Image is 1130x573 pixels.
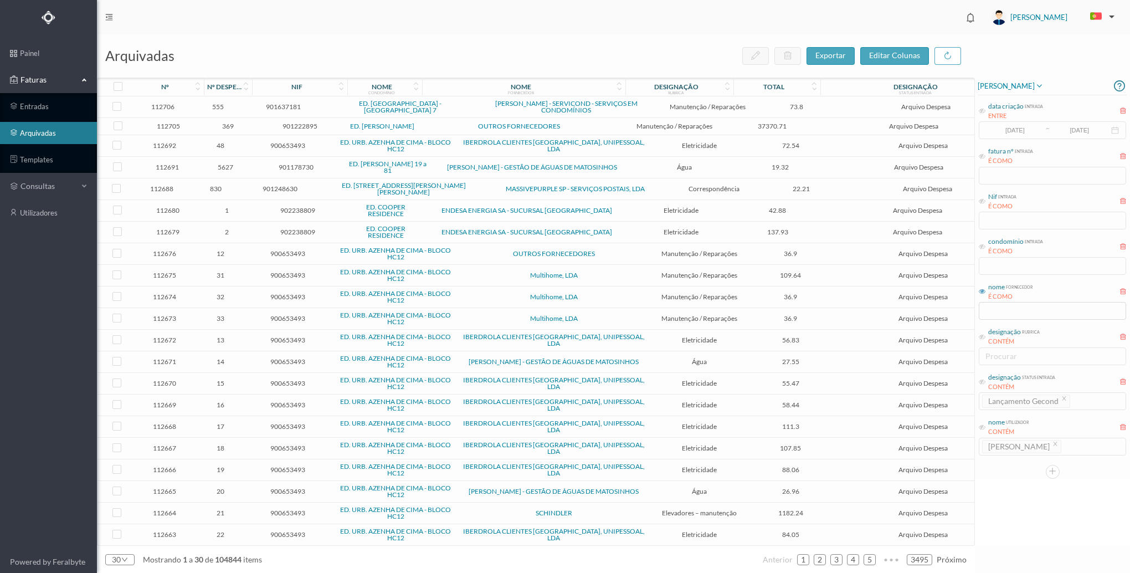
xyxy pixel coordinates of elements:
span: 830 [197,185,234,193]
span: 16 [201,401,240,409]
div: CONTÉM [988,427,1029,437]
a: ED. URB. AZENHA DE CIMA - BLOCO HC12 [340,527,451,542]
span: 112688 [133,185,192,193]
span: Arquivo Despesa [834,141,1011,150]
a: IBERDROLA CLIENTES [GEOGRAPHIC_DATA], UNIPESSOAL, LDA [463,527,645,542]
span: 32 [201,293,240,301]
span: 900653493 [246,444,330,452]
div: nome [988,282,1005,292]
div: nº despesa [207,83,243,91]
span: 14 [201,357,240,366]
span: 112675 [134,271,196,279]
div: 30 [112,551,121,568]
span: 48 [201,141,240,150]
button: PT [1081,8,1119,26]
span: 107.85 [752,444,829,452]
a: ED. URB. AZENHA DE CIMA - BLOCO HC12 [340,138,451,153]
span: 56.83 [752,336,829,344]
a: OUTROS FORNECEDORES [478,122,560,130]
span: Manutenção / Reparações [651,249,747,258]
li: Página Seguinte [937,551,967,569]
div: entrada [1024,237,1043,245]
span: 112664 [134,509,196,517]
span: Arquivo Despesa [834,509,1011,517]
div: É COMO [988,202,1016,211]
span: 900653493 [246,530,330,539]
span: 33 [201,314,240,323]
span: 900653493 [246,141,330,150]
a: ED. URB. AZENHA DE CIMA - BLOCO HC12 [340,462,451,477]
div: ENTRE [988,111,1043,121]
a: IBERDROLA CLIENTES [GEOGRAPHIC_DATA], UNIPESSOAL, LDA [463,138,645,153]
span: 901248630 [240,185,320,193]
span: 901178730 [252,163,340,171]
li: 2 [814,554,826,565]
a: ED. COOPER RESIDENCE [366,224,405,239]
span: Manutenção / Reparações [651,271,747,279]
span: anterior [763,555,793,564]
span: Arquivo Despesa [834,314,1011,323]
a: ENDESA ENERGIA SA - SUCURSAL [GEOGRAPHIC_DATA] [441,206,612,214]
button: editar colunas [860,47,929,65]
a: ED. URB. AZENHA DE CIMA - BLOCO HC12 [340,397,451,412]
span: 19.32 [740,163,820,171]
span: 901637181 [243,103,324,111]
a: SCHINDLER [536,509,572,517]
span: mostrando [143,555,181,564]
a: ED. URB. AZENHA DE CIMA - BLOCO HC12 [340,354,451,369]
span: 22.21 [765,185,838,193]
span: Eletricidade [651,379,747,387]
span: 1 [206,206,248,214]
span: 555 [198,103,237,111]
span: 30 [193,555,205,564]
a: ED. URB. AZENHA DE CIMA - BLOCO HC12 [340,311,451,326]
a: ED. URB. AZENHA DE CIMA - BLOCO HC12 [340,289,451,304]
div: Nif [988,192,997,202]
span: 18 [201,444,240,452]
span: 37370.71 [731,122,813,130]
span: 900653493 [246,314,330,323]
div: É COMO [988,292,1033,301]
span: Arquivo Despesa [834,422,1011,431]
span: 112670 [134,379,196,387]
div: fornecedor [1005,282,1033,290]
span: 2 [206,228,248,236]
a: 5 [864,551,875,568]
span: Eletricidade [630,228,731,236]
span: de [205,555,213,564]
div: status entrada [899,90,932,95]
span: 58.44 [752,401,829,409]
span: 17 [201,422,240,431]
span: 112665 [134,487,196,495]
span: Água [651,487,747,495]
span: 900653493 [246,357,330,366]
span: Arquivo Despesa [834,249,1011,258]
span: 900653493 [246,487,330,495]
span: 36.9 [752,249,829,258]
span: 73.8 [759,103,834,111]
div: designação [988,372,1021,382]
a: ED. URB. AZENHA DE CIMA - BLOCO HC12 [340,376,451,391]
span: 112669 [134,401,196,409]
li: 3495 [907,554,932,565]
span: 5627 [205,163,246,171]
span: ••• [880,551,902,557]
a: ED. [STREET_ADDRESS][PERSON_NAME][PERSON_NAME] [342,181,466,196]
span: 112673 [134,314,196,323]
li: Página Anterior [763,551,793,569]
div: É COMO [988,156,1033,166]
span: 112706 [133,103,193,111]
div: utilizador [1005,417,1029,426]
span: Arquivo Despesa [834,336,1011,344]
span: Arquivo Despesa [834,293,1011,301]
div: data criação [988,101,1024,111]
div: nome [988,417,1005,427]
span: Arquivo Despesa [834,487,1011,495]
span: 112671 [134,357,196,366]
div: fatura nº [988,146,1014,156]
span: 109.64 [752,271,829,279]
li: 1 [797,554,809,565]
span: 900653493 [246,271,330,279]
span: 20 [201,487,240,495]
span: Arquivo Despesa [834,465,1011,474]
